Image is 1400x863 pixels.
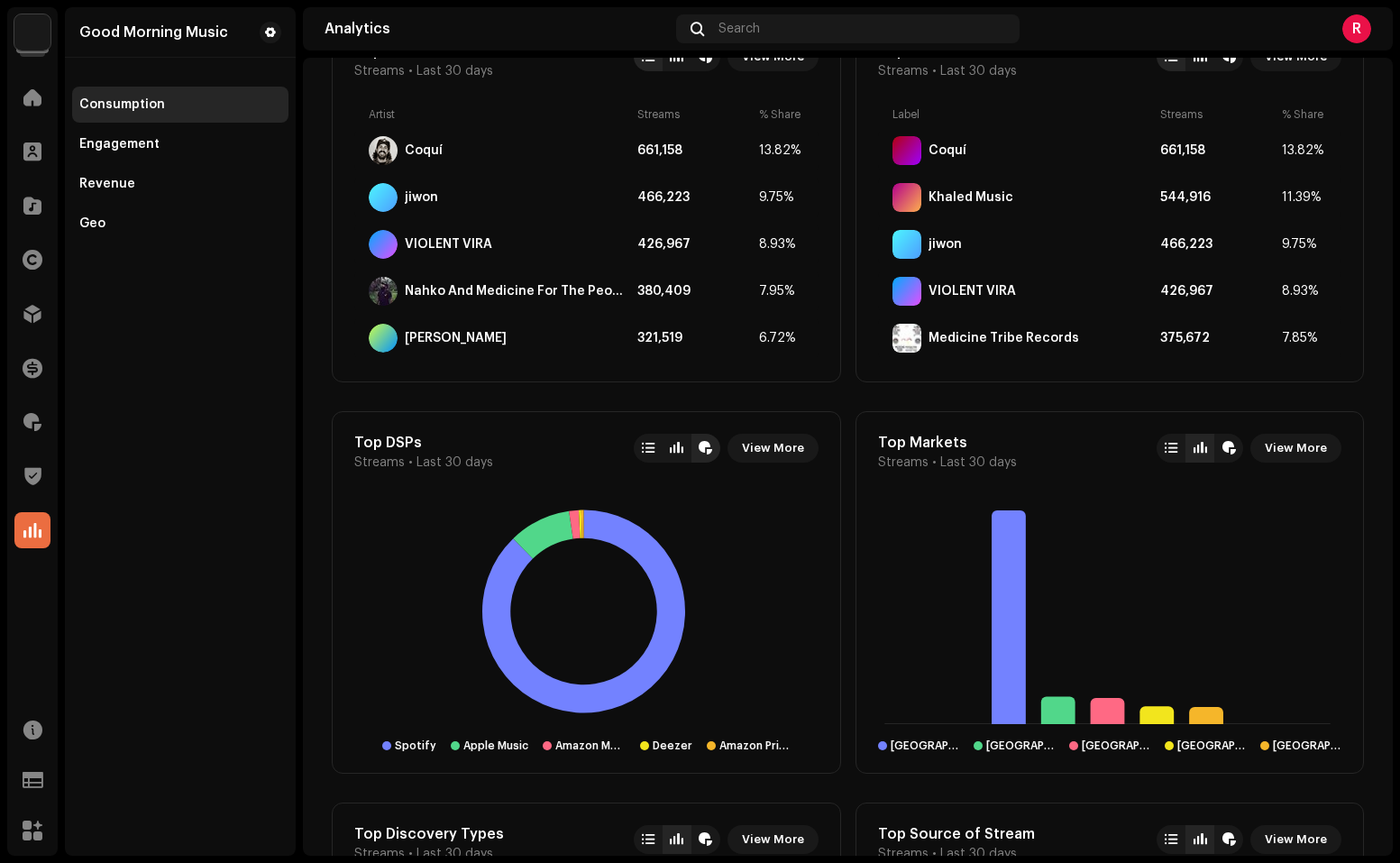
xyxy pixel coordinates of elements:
div: Amazon Prime [719,739,791,753]
div: Medicine Tribe Records [929,331,1079,345]
div: 375,672 [1160,331,1275,345]
div: VIOLENT VIRA [929,284,1016,298]
div: Spotify [395,739,436,753]
span: Last 30 days [416,64,493,78]
div: Australia [1177,739,1246,753]
button: View More [727,825,819,854]
div: 426,967 [1160,284,1275,298]
re-m-nav-item: Consumption [72,87,288,123]
div: 321,519 [637,331,752,345]
re-m-nav-item: Geo [72,206,288,242]
span: Streams [354,847,405,861]
div: jiwon [929,237,962,252]
span: • [408,455,413,470]
div: Germany [1082,739,1150,753]
span: • [408,64,413,78]
div: Top Discovery Types [354,825,504,843]
div: Artist [369,107,630,122]
div: 13.82% [759,143,804,158]
span: • [932,64,937,78]
div: Khaled Music [929,190,1013,205]
span: Last 30 days [940,455,1017,470]
div: 544,916 [1160,190,1275,205]
div: Good Morning Music [79,25,228,40]
span: View More [1265,822,1327,858]
div: 661,158 [637,143,752,158]
div: Label [892,107,1154,122]
div: Alex McArtor [405,331,507,345]
div: Geo [79,216,105,231]
div: Nahko And Medicine For The People [405,284,630,298]
div: 466,223 [1160,237,1275,252]
div: 426,967 [637,237,752,252]
div: Top DSPs [354,434,493,452]
span: View More [1265,430,1327,466]
div: % Share [1282,107,1327,122]
span: Streams [878,64,929,78]
div: 11.39% [1282,190,1327,205]
div: 6.72% [759,331,804,345]
span: Search [718,22,760,36]
div: Revenue [79,177,135,191]
span: Last 30 days [416,455,493,470]
div: United States of America [891,739,959,753]
button: View More [727,434,819,463]
div: Streams [1160,107,1275,122]
img: 0D29E0FB-9336-4521-BAD3-529EF41AA200 [369,277,398,306]
div: R [1342,14,1371,43]
img: 5CEC363E-26D9-4CCC-8308-D59B4C6A687A [369,136,398,165]
button: View More [1250,825,1341,854]
div: Coquí [929,143,966,158]
re-m-nav-item: Engagement [72,126,288,162]
span: Last 30 days [416,847,493,861]
div: VIOLENT VIRA [405,237,492,252]
div: Apple Music [463,739,528,753]
img: 8D97C81E-B7A8-4D62-8591-4B703167DE9A [892,324,921,353]
div: Consumption [79,97,165,112]
div: Amazon Music Unlimited [555,739,627,753]
span: Streams [354,455,405,470]
span: Last 30 days [940,847,1017,861]
div: 7.95% [759,284,804,298]
span: View More [742,430,804,466]
div: 466,223 [637,190,752,205]
span: • [932,847,937,861]
span: View More [742,822,804,858]
div: 8.93% [1282,284,1327,298]
div: Top Markets [878,434,1017,452]
div: 9.75% [759,190,804,205]
div: Top Source of Stream [878,825,1035,843]
div: 8.93% [759,237,804,252]
span: Streams [878,455,929,470]
re-m-nav-item: Revenue [72,166,288,202]
span: • [408,847,413,861]
div: Coquí [405,143,443,158]
div: 9.75% [1282,237,1327,252]
div: Engagement [79,137,160,151]
span: Last 30 days [940,64,1017,78]
div: Streams [637,107,752,122]
div: United Kingdom [1273,739,1341,753]
div: % Share [759,107,804,122]
span: Streams [354,64,405,78]
div: 380,409 [637,284,752,298]
span: • [932,455,937,470]
div: Deezer [653,739,692,753]
div: Analytics [325,22,669,36]
span: Streams [878,847,929,861]
div: 7.85% [1282,331,1327,345]
img: 4d355f5d-9311-46a2-b30d-525bdb8252bf [14,14,50,50]
div: 661,158 [1160,143,1275,158]
div: Canada [986,739,1055,753]
button: View More [1250,434,1341,463]
div: jiwon [405,190,438,205]
div: 13.82% [1282,143,1327,158]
